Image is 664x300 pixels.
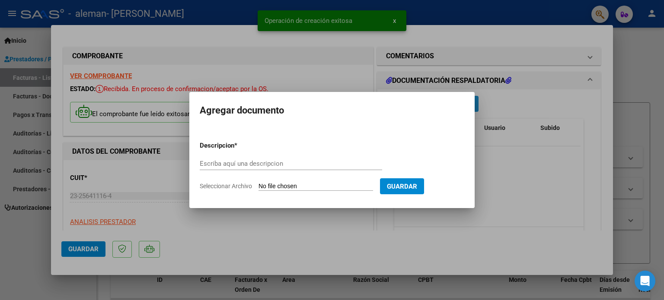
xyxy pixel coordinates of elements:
h2: Agregar documento [200,102,464,119]
p: Descripcion [200,141,279,151]
span: Seleccionar Archivo [200,183,252,189]
button: Guardar [380,178,424,194]
div: Open Intercom Messenger [635,271,655,291]
span: Guardar [387,183,417,190]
